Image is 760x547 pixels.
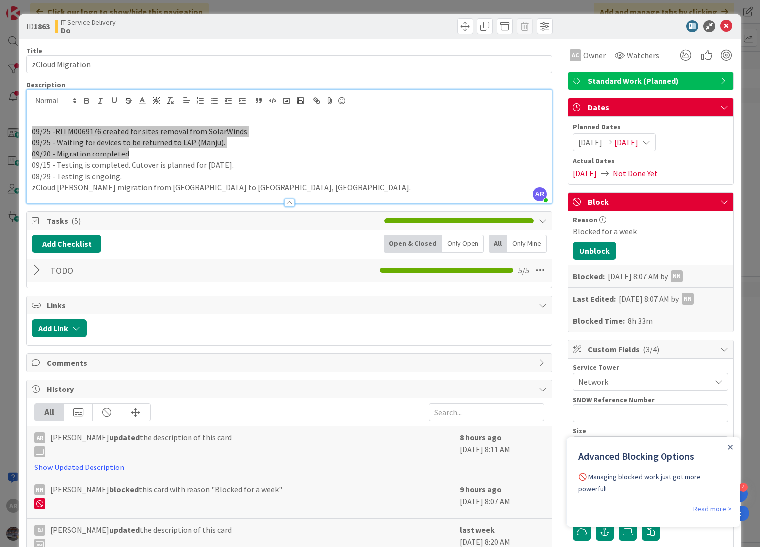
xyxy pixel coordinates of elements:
b: Blocked Time: [573,315,625,327]
b: last week [460,525,495,535]
button: Add Link [32,319,87,337]
span: Actual Dates [573,156,728,166]
div: Only Open [442,235,484,253]
div: DJ [34,525,45,536]
span: [PERSON_NAME] this card with reason "Blocked for a week" [50,483,282,509]
span: Reason [573,216,597,223]
div: Only Mine [507,235,547,253]
span: Owner [583,49,606,61]
b: 8 hours ago [460,432,502,442]
span: Watchers [627,49,659,61]
div: [DATE] 8:07 AM [460,483,544,513]
p: zCloud [PERSON_NAME] migration from [GEOGRAPHIC_DATA] to [GEOGRAPHIC_DATA], [GEOGRAPHIC_DATA]. [32,182,547,193]
span: Comments [47,357,534,369]
p: 09/20 - Migration completed [32,148,547,159]
button: Add Checklist [32,235,101,253]
span: Planned Dates [573,122,728,132]
input: Search... [429,403,544,421]
div: Size [573,427,728,434]
div: NN [34,484,45,495]
div: AC [570,49,581,61]
div: [DATE] 8:07 AM by [619,293,694,305]
span: [DATE] [614,136,638,148]
div: [DATE] 8:11 AM [460,431,544,473]
input: Add Checklist... [47,261,271,279]
span: Custom Fields [588,343,715,355]
iframe: UserGuiding Product Updates Slide Out [566,437,740,527]
span: RITM0069176 created for sites removal from SolarWinds [55,126,247,136]
span: 5 / 5 [518,264,529,276]
div: [DATE] 8:07 AM by [608,270,683,282]
span: Tasks [47,215,380,227]
span: Description [26,80,65,89]
span: Network [578,376,711,388]
span: [DATE] [573,167,597,179]
b: 9 hours ago [460,484,502,494]
span: [DATE] [578,136,602,148]
span: Not Done Yet [613,167,658,179]
input: type card name here... [26,55,552,73]
p: 09/25 - [32,126,547,137]
span: ( 5 ) [71,216,81,226]
p: 09/25 - Waiting for devices to be returned to LAP (Manju). [32,137,547,148]
div: Service Tower [573,364,728,371]
div: All [35,404,64,421]
p: 09/15 - Testing is completed. Cutover is planned for [DATE]. [32,159,547,171]
div: 4 [739,483,748,492]
span: ( 3/4 ) [643,344,659,354]
span: Dates [588,101,715,113]
span: History [47,383,534,395]
span: [PERSON_NAME] the description of this card [50,431,232,457]
div: Open & Closed [384,235,442,253]
b: updated [109,525,140,535]
b: Last Edited: [573,293,616,305]
b: Blocked: [573,270,605,282]
div: 8h 33m [628,315,653,327]
span: Standard Work (Planned) [588,75,715,87]
span: Block [588,196,715,208]
div: AR [34,432,45,443]
b: blocked [109,484,139,494]
b: updated [109,432,140,442]
div: Blocked for a week [573,225,728,237]
p: 08/29 - Testing is ongoing. [32,171,547,182]
div: All [489,235,507,253]
label: SNOW Reference Number [573,395,655,404]
a: Show Updated Description [34,462,124,472]
div: NN [682,293,694,305]
span: Support [21,1,45,13]
span: AR [533,187,547,201]
span: Links [47,299,534,311]
div: NN [671,270,683,282]
button: Unblock [573,242,616,260]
